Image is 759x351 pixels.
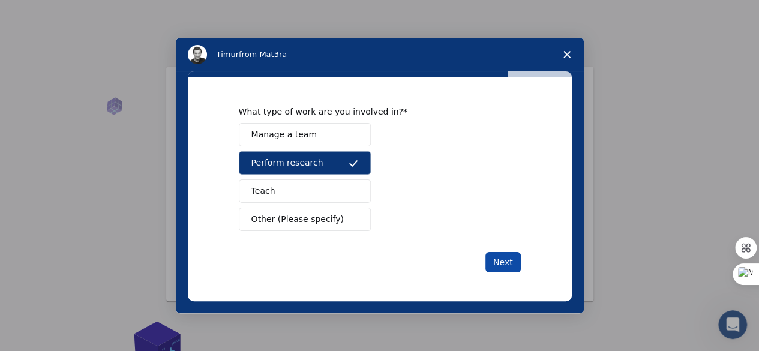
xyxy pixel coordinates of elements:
span: Perform research [251,157,323,169]
span: from Mat3ra [239,50,287,59]
button: Next [485,252,521,272]
span: Manage a team [251,128,317,141]
button: Other (Please specify) [239,208,371,231]
span: Other (Please specify) [251,213,344,226]
div: What type of work are you involved in? [239,106,503,117]
span: Support [24,8,67,19]
button: Perform research [239,151,371,175]
img: Profile image for Timur [188,45,207,64]
button: Manage a team [239,123,371,146]
span: Close survey [550,38,584,71]
span: Timur [217,50,239,59]
span: Teach [251,185,275,197]
button: Teach [239,179,371,203]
